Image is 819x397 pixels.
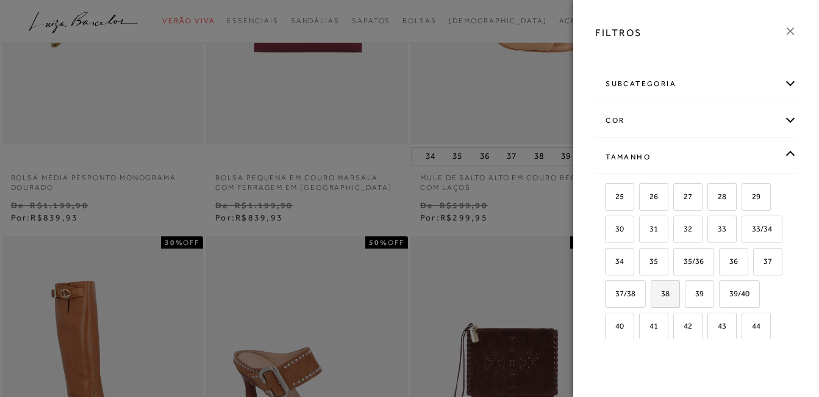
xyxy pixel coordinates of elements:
[706,322,718,334] input: 43
[603,322,615,334] input: 40
[709,192,726,201] span: 28
[717,257,729,269] input: 36
[640,321,658,330] span: 41
[751,257,764,269] input: 37
[740,322,752,334] input: 44
[649,290,661,302] input: 38
[671,192,684,205] input: 27
[683,290,695,302] input: 39
[740,225,752,237] input: 33/34
[706,192,718,205] input: 28
[596,104,796,137] div: cor
[743,224,772,233] span: 33/34
[671,225,684,237] input: 32
[706,225,718,237] input: 33
[606,192,624,201] span: 25
[717,290,729,302] input: 39/40
[674,192,692,201] span: 27
[596,68,796,100] div: subcategoria
[686,289,704,298] span: 39
[603,225,615,237] input: 30
[640,192,658,201] span: 26
[606,289,635,298] span: 37/38
[637,225,649,237] input: 31
[606,321,624,330] span: 40
[720,257,738,266] span: 36
[596,141,796,173] div: Tamanho
[754,257,772,266] span: 37
[640,257,658,266] span: 35
[740,192,752,205] input: 29
[671,257,684,269] input: 35/36
[637,322,649,334] input: 41
[743,192,760,201] span: 29
[606,257,624,266] span: 34
[674,257,704,266] span: 35/36
[674,224,692,233] span: 32
[709,224,726,233] span: 33
[637,192,649,205] input: 26
[720,289,749,298] span: 39/40
[674,321,692,330] span: 42
[640,224,658,233] span: 31
[637,257,649,269] input: 35
[671,322,684,334] input: 42
[709,321,726,330] span: 43
[606,224,624,233] span: 30
[595,26,642,40] h3: FILTROS
[603,192,615,205] input: 25
[603,290,615,302] input: 37/38
[743,321,760,330] span: 44
[603,257,615,269] input: 34
[652,289,670,298] span: 38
